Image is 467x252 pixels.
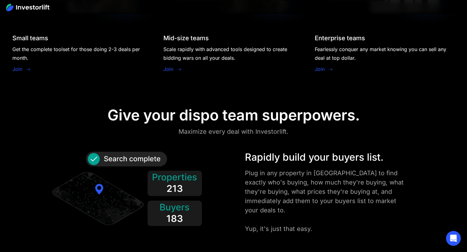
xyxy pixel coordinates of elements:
[163,45,303,62] div: Scale rapidly with advanced tools designed to create bidding wars on all your deals.
[446,231,461,246] div: Open Intercom Messenger
[107,106,360,124] div: Give your dispo team superpowers.
[245,150,407,165] div: Rapidly build your buyers list.
[163,34,209,42] div: Mid-size teams
[163,65,173,73] a: Join
[12,65,22,73] a: Join
[179,127,288,137] div: Maximize every deal with Investorlift.
[315,45,455,62] div: Fearlessly conquer any market knowing you can sell any deal at top dollar.
[12,34,48,42] div: Small teams
[245,168,407,233] div: Plug in any property in [GEOGRAPHIC_DATA] to find exactly who's buying, how much they're buying, ...
[315,34,365,42] div: Enterprise teams
[315,65,325,73] a: Join
[12,45,152,62] div: Get the complete toolset for those doing 2-3 deals per month.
